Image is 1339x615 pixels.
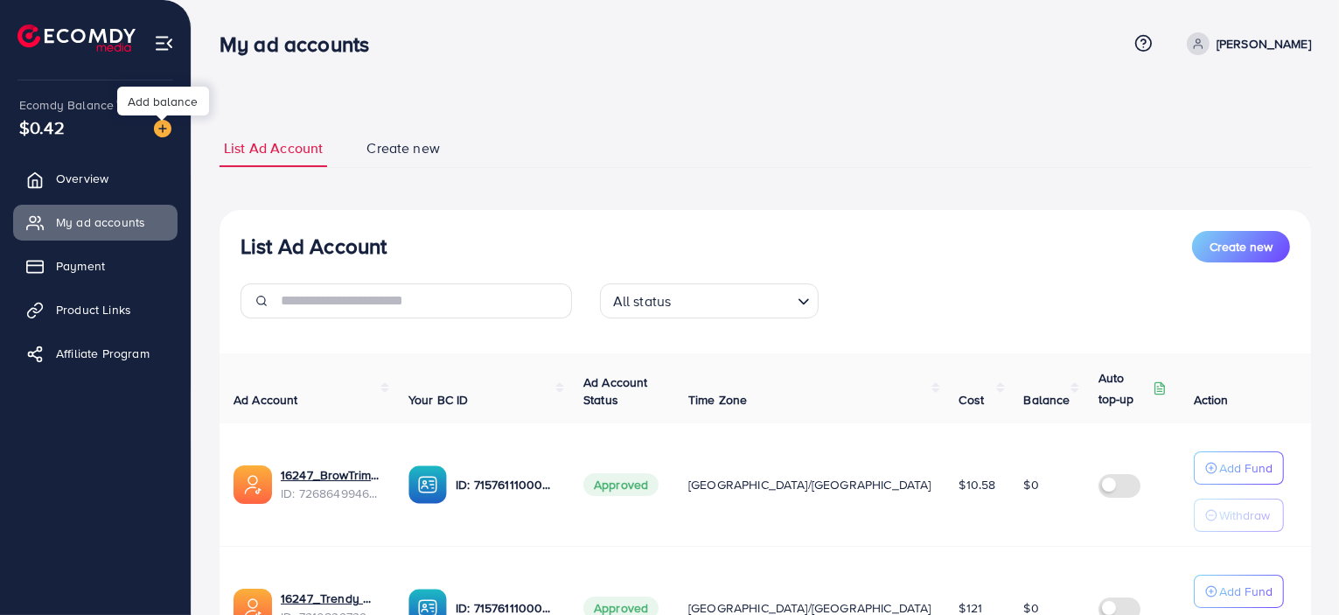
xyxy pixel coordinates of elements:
[1219,581,1273,602] p: Add Fund
[688,391,747,409] span: Time Zone
[281,466,380,484] a: 16247_BrowTrim_1692364449475
[13,161,178,196] a: Overview
[1192,231,1290,262] button: Create new
[676,285,790,314] input: Search for option
[408,391,469,409] span: Your BC ID
[19,115,65,140] span: $0.42
[56,213,145,231] span: My ad accounts
[408,465,447,504] img: ic-ba-acc.ded83a64.svg
[281,466,380,502] div: <span class='underline'>16247_BrowTrim_1692364449475</span></br>7268649946889371649
[1194,451,1284,485] button: Add Fund
[281,590,380,607] a: 16247_Trendy World_1678907841572
[610,289,675,314] span: All status
[1210,238,1273,255] span: Create new
[56,345,150,362] span: Affiliate Program
[154,33,174,53] img: menu
[19,96,114,114] span: Ecomdy Balance
[1024,476,1039,493] span: $0
[224,138,323,158] span: List Ad Account
[688,476,931,493] span: [GEOGRAPHIC_DATA]/[GEOGRAPHIC_DATA]
[220,31,383,57] h3: My ad accounts
[154,120,171,137] img: image
[13,248,178,283] a: Payment
[1180,32,1311,55] a: [PERSON_NAME]
[959,391,985,409] span: Cost
[1217,33,1311,54] p: [PERSON_NAME]
[1098,367,1149,409] p: Auto top-up
[583,473,659,496] span: Approved
[17,24,136,52] img: logo
[56,170,108,187] span: Overview
[1194,499,1284,532] button: Withdraw
[234,465,272,504] img: ic-ads-acc.e4c84228.svg
[600,283,819,318] div: Search for option
[234,391,298,409] span: Ad Account
[366,138,440,158] span: Create new
[959,476,996,493] span: $10.58
[1194,391,1229,409] span: Action
[281,485,380,502] span: ID: 7268649946889371649
[241,234,387,259] h3: List Ad Account
[456,474,555,495] p: ID: 7157611100001812481
[117,87,209,115] div: Add balance
[583,374,648,409] span: Ad Account Status
[13,336,178,371] a: Affiliate Program
[1194,575,1284,608] button: Add Fund
[13,205,178,240] a: My ad accounts
[1219,458,1273,479] p: Add Fund
[1024,391,1071,409] span: Balance
[1219,505,1270,526] p: Withdraw
[13,292,178,327] a: Product Links
[56,257,105,275] span: Payment
[1265,536,1326,602] iframe: Chat
[56,301,131,318] span: Product Links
